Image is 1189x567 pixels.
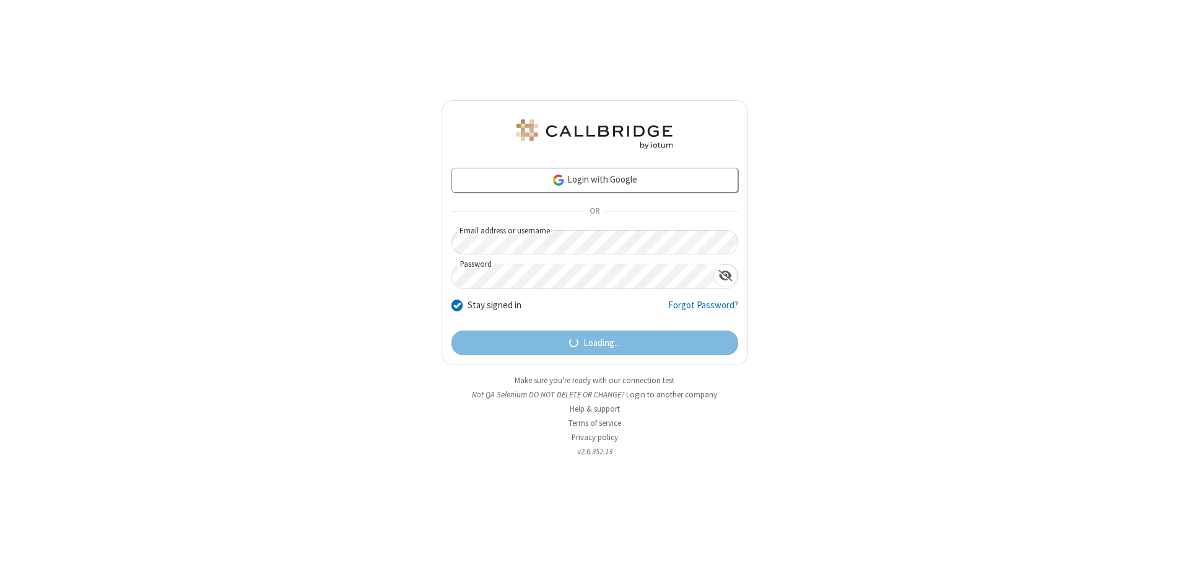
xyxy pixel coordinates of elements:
input: Password [452,264,713,288]
li: v2.6.352.13 [442,446,748,457]
label: Stay signed in [468,298,521,313]
a: Terms of service [568,418,621,428]
a: Privacy policy [572,432,618,443]
button: Loading... [451,331,738,355]
iframe: Chat [1158,535,1180,558]
button: Login to another company [626,389,717,400]
span: OR [585,203,604,220]
input: Email address or username [451,230,738,254]
a: Help & support [570,404,620,414]
a: Make sure you're ready with our connection test [515,375,674,386]
a: Forgot Password? [668,298,738,322]
li: Not QA Selenium DO NOT DELETE OR CHANGE? [442,389,748,400]
img: google-icon.png [552,173,565,187]
a: Login with Google [451,168,738,193]
img: QA Selenium DO NOT DELETE OR CHANGE [514,119,675,149]
div: Show password [713,264,738,287]
span: Loading... [583,336,620,350]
